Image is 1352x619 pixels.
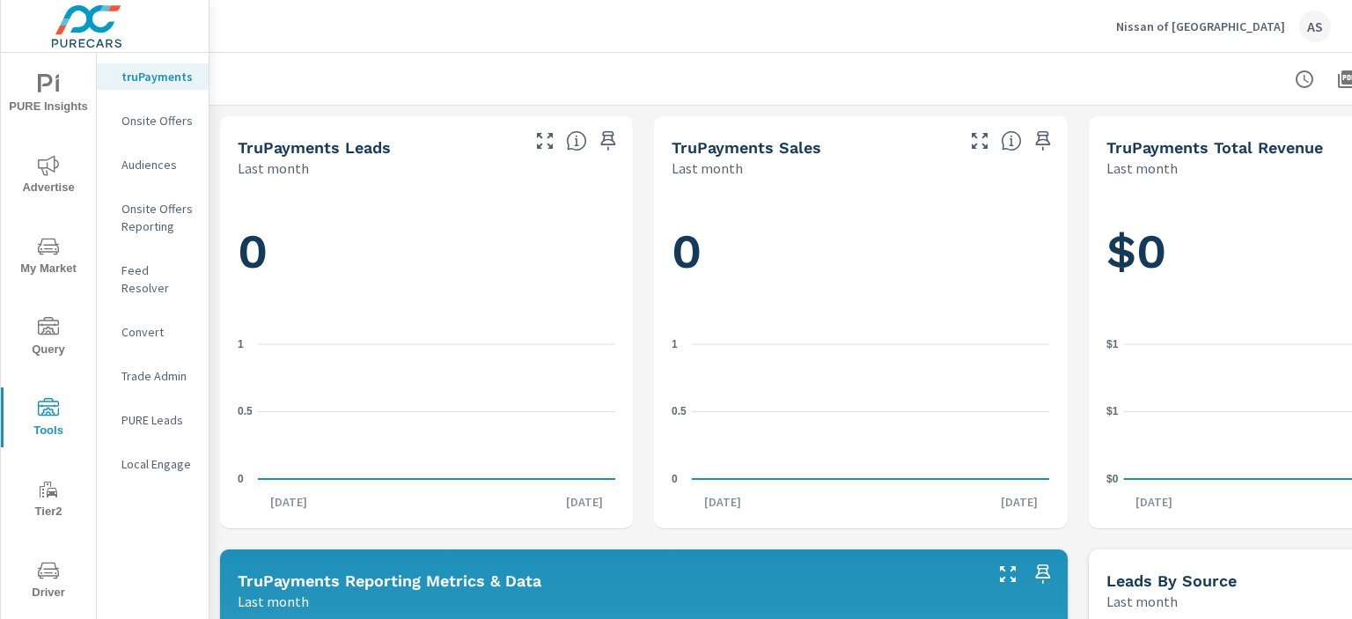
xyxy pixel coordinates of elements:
[672,158,743,179] p: Last month
[238,473,244,485] text: 0
[1029,127,1057,155] span: Save this to your personalized report
[692,493,753,511] p: [DATE]
[97,107,209,134] div: Onsite Offers
[121,112,195,129] p: Onsite Offers
[672,473,678,485] text: 0
[1106,571,1237,590] h5: Leads By Source
[1106,158,1178,179] p: Last month
[238,158,309,179] p: Last month
[258,493,320,511] p: [DATE]
[121,156,195,173] p: Audiences
[6,398,91,441] span: Tools
[238,138,391,157] h5: truPayments Leads
[672,222,1049,282] h1: 0
[6,560,91,603] span: Driver
[97,257,209,301] div: Feed Resolver
[994,560,1022,588] button: Make Fullscreen
[554,493,615,511] p: [DATE]
[121,411,195,429] p: PURE Leads
[238,222,615,282] h1: 0
[966,127,994,155] button: Make Fullscreen
[1106,338,1119,350] text: $1
[97,195,209,239] div: Onsite Offers Reporting
[6,155,91,198] span: Advertise
[6,74,91,117] span: PURE Insights
[6,479,91,522] span: Tier2
[97,363,209,389] div: Trade Admin
[672,138,821,157] h5: truPayments Sales
[1106,405,1119,417] text: $1
[1106,138,1323,157] h5: truPayments Total Revenue
[1106,473,1119,485] text: $0
[121,262,195,297] p: Feed Resolver
[238,591,309,612] p: Last month
[97,63,209,90] div: truPayments
[1029,560,1057,588] span: Save this to your personalized report
[121,200,195,235] p: Onsite Offers Reporting
[238,338,244,350] text: 1
[121,455,195,473] p: Local Engage
[531,127,559,155] button: Make Fullscreen
[121,367,195,385] p: Trade Admin
[672,405,687,417] text: 0.5
[121,68,195,85] p: truPayments
[1123,493,1185,511] p: [DATE]
[594,127,622,155] span: Save this to your personalized report
[1116,18,1285,34] p: Nissan of [GEOGRAPHIC_DATA]
[672,338,678,350] text: 1
[566,130,587,151] span: The number of truPayments leads.
[238,571,541,590] h5: truPayments Reporting Metrics & Data
[1001,130,1022,151] span: Number of sales matched to a truPayments lead. [Source: This data is sourced from the dealer's DM...
[1299,11,1331,42] div: AS
[238,405,253,417] text: 0.5
[6,317,91,360] span: Query
[97,451,209,477] div: Local Engage
[1106,591,1178,612] p: Last month
[97,319,209,345] div: Convert
[97,151,209,178] div: Audiences
[97,407,209,433] div: PURE Leads
[121,323,195,341] p: Convert
[988,493,1050,511] p: [DATE]
[6,236,91,279] span: My Market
